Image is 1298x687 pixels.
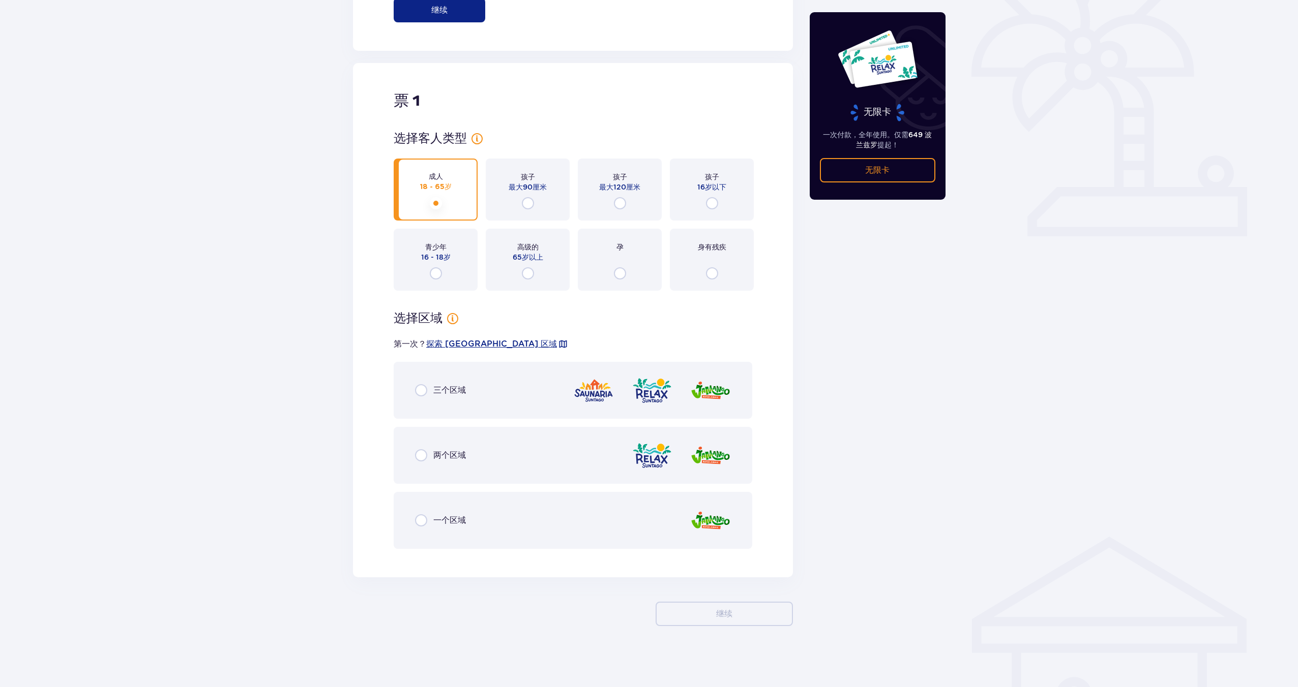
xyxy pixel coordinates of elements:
font: 继续 [716,610,732,618]
font: 16岁以下 [697,183,726,191]
font: 无限卡 [865,166,890,174]
font: 一个区域 [433,515,466,525]
font: 孩子 [521,173,535,181]
font: 最大120厘米 [599,183,640,191]
font: 成人 [429,173,443,180]
font: 16 - 18岁 [421,253,451,261]
img: 放松 [632,376,672,405]
font: 身有残疾 [698,243,726,251]
font: 两个区域 [433,450,466,460]
font: 三个区域 [433,385,466,395]
font: 孕 [616,243,624,251]
img: 贾芒戈 [690,376,731,405]
font: 探索 [GEOGRAPHIC_DATA] 区域 [426,339,557,349]
font: 第一次？ [394,339,426,349]
font: 最大90厘米 [509,183,547,191]
font: 选择客人类型 [394,131,467,146]
font: 继续 [431,6,448,14]
font: 无限卡 [864,106,891,118]
font: 65岁以上 [513,253,543,261]
img: 贾芒戈 [690,506,731,535]
a: 无限卡 [820,158,936,182]
font: 孩子 [613,173,627,181]
img: 放松 [632,441,672,470]
font: 票 [394,91,409,110]
font: 1 [412,91,420,110]
font: 选择区域 [394,311,442,326]
img: 桑拿浴室 [573,376,614,405]
img: 两张 Suntago 全年贺卡，上面刻有“无限放松”字样，背景为白色，带有热带树叶和阳光。 [837,29,918,88]
font: 一次付款，全年使用。仅需 [823,131,908,139]
font: 提起！ [877,141,899,149]
font: 18 - 65岁 [420,183,452,191]
button: 继续 [656,602,793,626]
font: 孩子 [705,173,719,181]
a: 探索 [GEOGRAPHIC_DATA] 区域 [426,338,557,350]
font: 青少年 [425,243,447,251]
img: 贾芒戈 [690,441,731,470]
font: 高级的 [517,243,539,251]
